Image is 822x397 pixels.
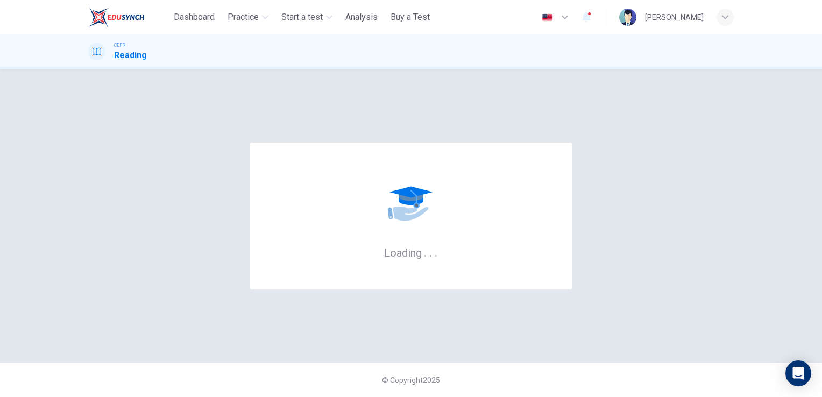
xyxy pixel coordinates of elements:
[277,8,337,27] button: Start a test
[88,6,169,28] a: ELTC logo
[345,11,378,24] span: Analysis
[169,8,219,27] button: Dashboard
[341,8,382,27] button: Analysis
[541,13,554,22] img: en
[386,8,434,27] button: Buy a Test
[88,6,145,28] img: ELTC logo
[384,245,438,259] h6: Loading
[174,11,215,24] span: Dashboard
[423,243,427,260] h6: .
[223,8,273,27] button: Practice
[391,11,430,24] span: Buy a Test
[382,376,440,385] span: © Copyright 2025
[434,243,438,260] h6: .
[281,11,323,24] span: Start a test
[645,11,704,24] div: [PERSON_NAME]
[114,49,147,62] h1: Reading
[785,360,811,386] div: Open Intercom Messenger
[114,41,125,49] span: CEFR
[228,11,259,24] span: Practice
[619,9,636,26] img: Profile picture
[429,243,433,260] h6: .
